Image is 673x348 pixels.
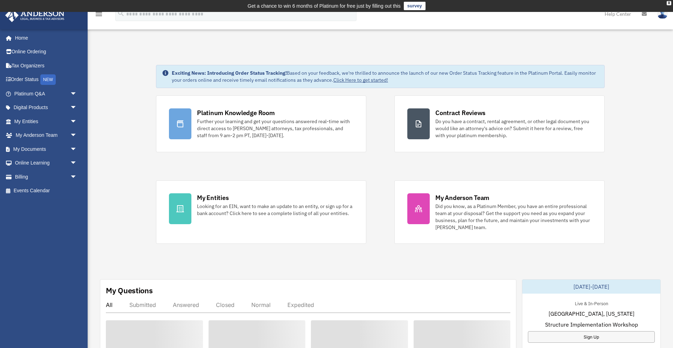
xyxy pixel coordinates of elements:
[5,184,88,198] a: Events Calendar
[5,101,88,115] a: Digital Productsarrow_drop_down
[156,180,366,244] a: My Entities Looking for an EIN, want to make an update to an entity, or sign up for a bank accoun...
[333,77,388,83] a: Click Here to get started!
[5,128,88,142] a: My Anderson Teamarrow_drop_down
[40,74,56,85] div: NEW
[5,45,88,59] a: Online Ordering
[106,301,113,308] div: All
[522,280,660,294] div: [DATE]-[DATE]
[667,1,671,5] div: close
[5,59,88,73] a: Tax Organizers
[172,70,287,76] strong: Exciting News: Introducing Order Status Tracking!
[117,9,125,17] i: search
[173,301,199,308] div: Answered
[70,170,84,184] span: arrow_drop_down
[70,101,84,115] span: arrow_drop_down
[549,309,634,318] span: [GEOGRAPHIC_DATA], [US_STATE]
[156,95,366,152] a: Platinum Knowledge Room Further your learning and get your questions answered real-time with dire...
[247,2,401,10] div: Get a chance to win 6 months of Platinum for free just by filling out this
[5,114,88,128] a: My Entitiesarrow_drop_down
[70,156,84,170] span: arrow_drop_down
[545,320,638,329] span: Structure Implementation Workshop
[3,8,67,22] img: Anderson Advisors Platinum Portal
[435,193,489,202] div: My Anderson Team
[106,285,153,296] div: My Questions
[5,87,88,101] a: Platinum Q&Aarrow_drop_down
[172,69,599,83] div: Based on your feedback, we're thrilled to announce the launch of our new Order Status Tracking fe...
[70,87,84,101] span: arrow_drop_down
[528,331,655,343] a: Sign Up
[5,31,84,45] a: Home
[197,193,229,202] div: My Entities
[251,301,271,308] div: Normal
[197,203,353,217] div: Looking for an EIN, want to make an update to an entity, or sign up for a bank account? Click her...
[394,95,605,152] a: Contract Reviews Do you have a contract, rental agreement, or other legal document you would like...
[5,170,88,184] a: Billingarrow_drop_down
[5,73,88,87] a: Order StatusNEW
[394,180,605,244] a: My Anderson Team Did you know, as a Platinum Member, you have an entire professional team at your...
[95,10,103,18] i: menu
[216,301,234,308] div: Closed
[70,128,84,143] span: arrow_drop_down
[435,118,592,139] div: Do you have a contract, rental agreement, or other legal document you would like an attorney's ad...
[129,301,156,308] div: Submitted
[95,12,103,18] a: menu
[569,299,614,307] div: Live & In-Person
[287,301,314,308] div: Expedited
[70,142,84,156] span: arrow_drop_down
[404,2,426,10] a: survey
[657,9,668,19] img: User Pic
[435,108,485,117] div: Contract Reviews
[5,156,88,170] a: Online Learningarrow_drop_down
[435,203,592,231] div: Did you know, as a Platinum Member, you have an entire professional team at your disposal? Get th...
[70,114,84,129] span: arrow_drop_down
[197,108,275,117] div: Platinum Knowledge Room
[5,142,88,156] a: My Documentsarrow_drop_down
[197,118,353,139] div: Further your learning and get your questions answered real-time with direct access to [PERSON_NAM...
